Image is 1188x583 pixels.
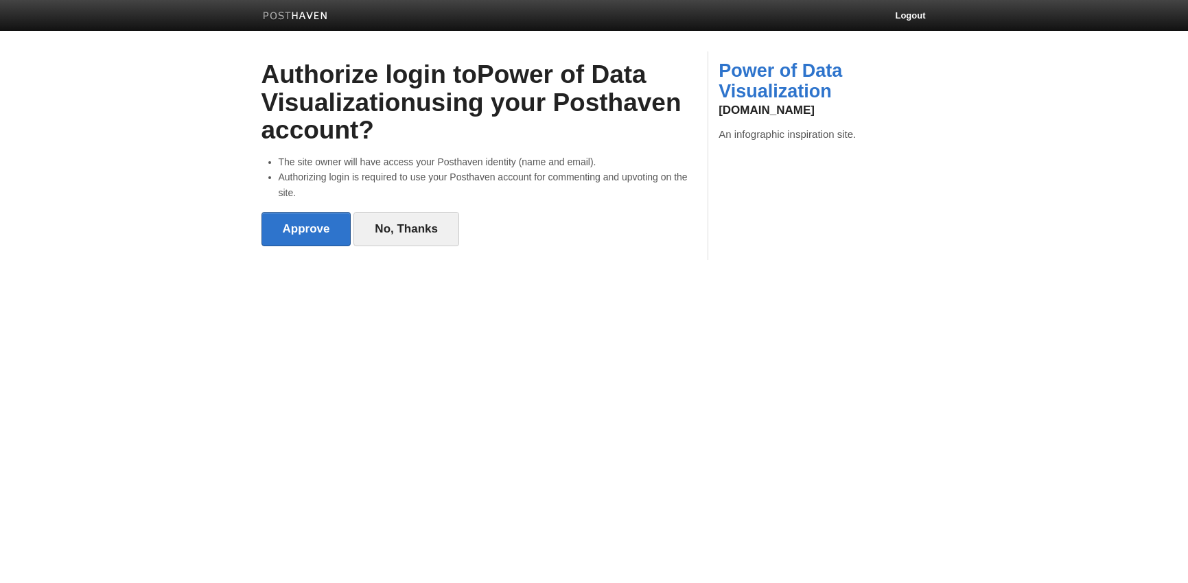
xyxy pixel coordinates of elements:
[353,212,459,246] a: No, Thanks
[279,154,698,169] li: The site owner will have access your Posthaven identity (name and email).
[261,212,351,246] input: Approve
[719,104,815,117] a: [DOMAIN_NAME]
[719,127,927,141] p: An infographic inspiration site.
[279,169,698,200] li: Authorizing login is required to use your Posthaven account for commenting and upvoting on the site.
[263,12,328,22] img: Posthaven-bar
[261,60,647,117] strong: Power of Data Visualization
[261,61,698,145] h2: Authorize login to using your Posthaven account?
[719,60,842,102] a: Power of Data Visualization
